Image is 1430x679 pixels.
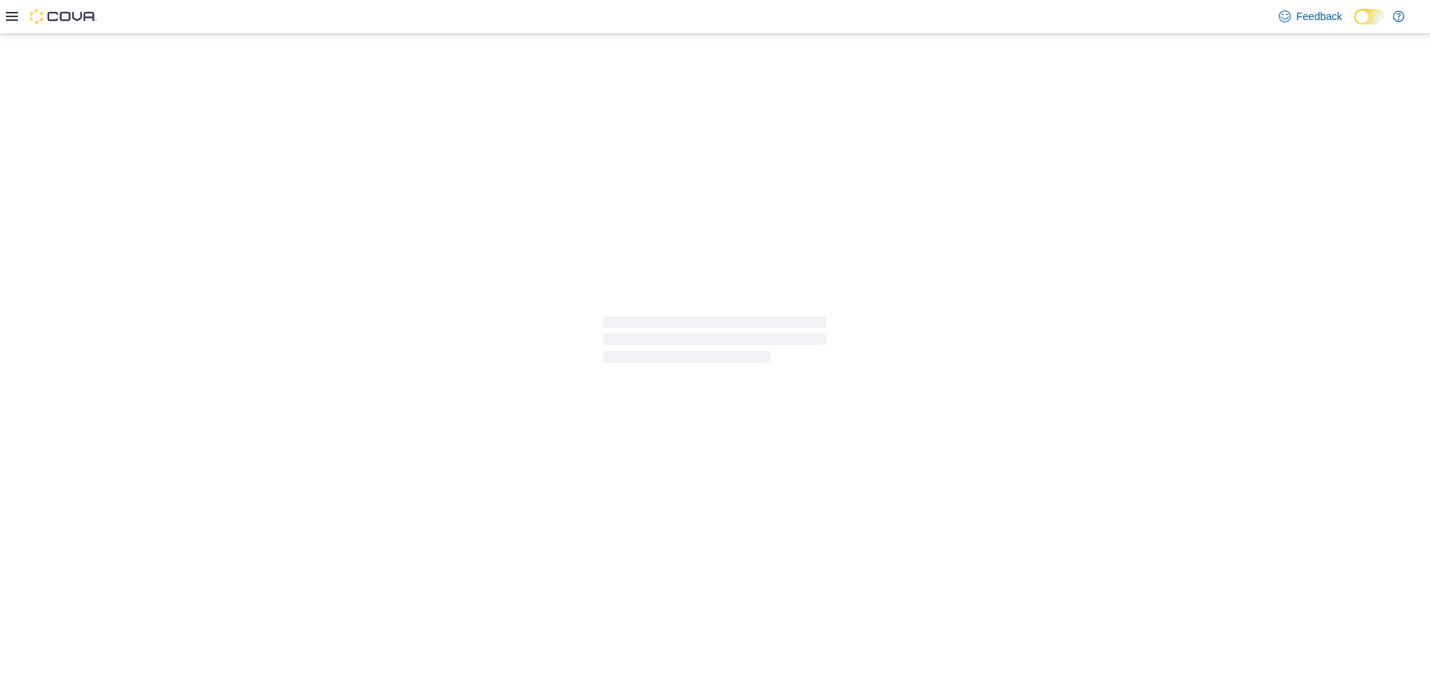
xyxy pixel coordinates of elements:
span: Loading [603,319,827,367]
a: Feedback [1273,1,1348,31]
input: Dark Mode [1354,9,1385,25]
span: Feedback [1297,9,1342,24]
img: Cova [30,9,97,24]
